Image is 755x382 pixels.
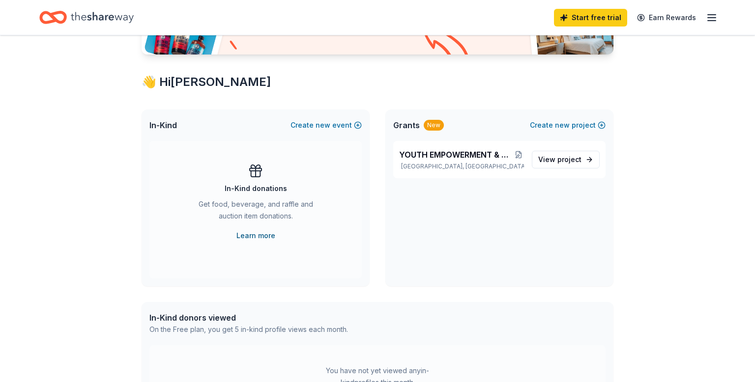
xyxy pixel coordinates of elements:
span: In-Kind [149,119,177,131]
a: Home [39,6,134,29]
div: In-Kind donations [225,183,287,194]
a: Start free trial [554,9,627,27]
span: YOUTH EMPOWERMENT & DIGITAL LITERACY PROGRAM [399,149,514,161]
button: Createnewevent [290,119,362,131]
div: In-Kind donors viewed [149,312,348,324]
div: On the Free plan, you get 5 in-kind profile views each month. [149,324,348,335]
p: [GEOGRAPHIC_DATA], [GEOGRAPHIC_DATA] [399,163,524,170]
span: new [316,119,330,131]
div: 👋 Hi [PERSON_NAME] [142,74,613,90]
a: Earn Rewards [631,9,702,27]
span: project [557,155,581,164]
button: Createnewproject [530,119,606,131]
a: View project [532,151,600,168]
div: Get food, beverage, and raffle and auction item donations. [189,198,322,226]
span: Grants [393,119,420,131]
span: View [538,154,581,165]
span: new [555,119,570,131]
div: New [424,120,444,131]
img: Curvy arrow [422,25,471,62]
a: Learn more [236,230,275,242]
